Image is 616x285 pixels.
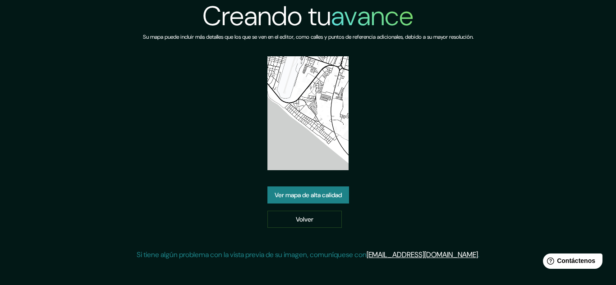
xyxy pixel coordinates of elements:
[275,191,342,199] font: Ver mapa de alta calidad
[367,250,478,259] a: [EMAIL_ADDRESS][DOMAIN_NAME]
[267,186,349,204] a: Ver mapa de alta calidad
[536,250,606,275] iframe: Lanzador de widgets de ayuda
[137,250,367,259] font: Si tiene algún problema con la vista previa de su imagen, comuníquese con
[267,211,342,228] a: Volver
[296,215,313,223] font: Volver
[478,250,479,259] font: .
[267,56,348,170] img: vista previa del mapa creado
[143,33,473,41] font: Su mapa puede incluir más detalles que los que se ven en el editor, como calles y puntos de refer...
